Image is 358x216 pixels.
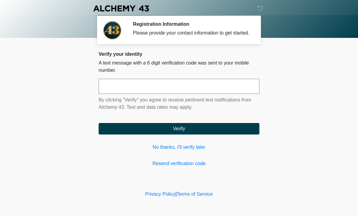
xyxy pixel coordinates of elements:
[99,123,259,135] button: Verify
[133,29,250,37] div: Please provide your contact information to get started.
[99,160,259,167] a: Resend verification code
[93,5,150,12] img: Alchemy 43 Logo
[99,51,259,57] h2: Verify your identity
[175,191,177,197] a: |
[145,191,176,197] a: Privacy Policy
[99,144,259,151] a: No thanks, I'll verify later
[177,191,213,197] a: Terms of Service
[99,59,259,74] p: A text message with a 6 digit verification code was sent to your mobile number.
[99,96,259,111] p: By clicking "Verify" you agree to receive pertinent text notifications from Alchemy 43. Text and ...
[133,21,250,27] h2: Registration Information
[103,21,121,39] img: Agent Avatar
